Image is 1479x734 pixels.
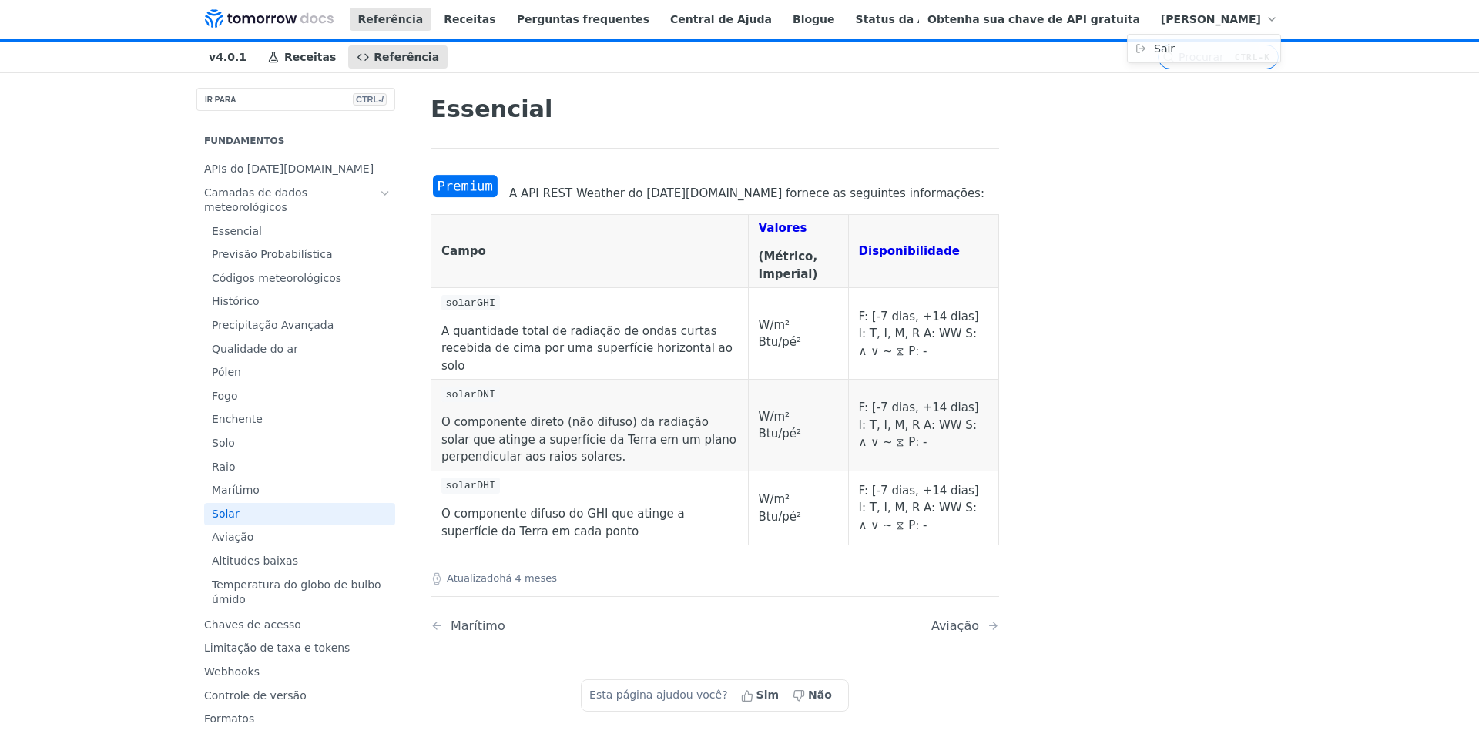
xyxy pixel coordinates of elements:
font: Esta página ajudou você? [589,689,728,701]
nav: Navegação primária [185,42,1158,72]
font: Códigos meteorológicos [212,272,341,284]
font: A API REST Weather do [DATE][DOMAIN_NAME] fornece as seguintes informações: [509,186,984,200]
span: solarGHI [445,297,495,308]
font: Limitação de taxa e tokens [204,642,350,654]
a: Webhooks [196,661,395,684]
font: Referência [374,51,439,63]
button: IR PARACTRL-/ [196,88,395,111]
button: [PERSON_NAME] [1152,8,1286,31]
font: Não [808,689,832,701]
a: Central de Ajuda [662,8,780,31]
font: APIs do [DATE][DOMAIN_NAME] [204,163,374,175]
a: Obtenha sua chave de API gratuita [919,8,1149,31]
font: Essencial [431,96,553,122]
font: O componente direto (não difuso) da radiação solar que atinge a superfície da Terra em um plano p... [441,415,736,464]
font: Receitas [444,13,495,25]
a: Status da API [847,8,947,31]
font: Pólen [212,366,241,378]
font: Btu/pé² [759,335,802,349]
a: Referência [348,45,448,69]
a: Enchente [204,408,395,431]
font: F: [-7 dias, +14 dias] [859,401,979,414]
font: Status da API [856,13,938,25]
a: Chaves de acesso [196,614,395,637]
font: Webhooks [204,665,260,678]
nav: Controles de paginação [431,603,999,649]
a: Histórico [204,290,395,313]
font: A quantidade total de radiação de ondas curtas recebida de cima por uma superfície horizontal ao ... [441,324,733,373]
a: Valores [759,221,807,235]
font: Btu/pé² [759,427,802,441]
a: Receitas [435,8,504,31]
span: solarDNI [445,388,495,400]
font: Central de Ajuda [670,13,772,25]
a: Formatos [196,708,395,731]
a: Aviação [204,526,395,549]
font: Marítimo [451,618,505,633]
a: Precipitação Avançada [204,314,395,337]
font: W/m² [759,410,790,424]
font: Referência [358,13,424,25]
font: Altitudes baixas [212,555,298,567]
a: Solo [204,432,395,455]
a: Qualidade do ar [204,338,395,361]
font: há 4 meses [499,572,557,584]
a: Temperatura do globo de bulbo úmido [204,574,395,612]
a: Controle de versão [196,685,395,708]
button: Não [787,684,840,707]
font: Essencial [212,225,262,237]
a: Marítimo [204,479,395,502]
font: CTRL-/ [356,95,384,104]
font: Aviação [931,618,979,633]
font: Solar [212,508,240,520]
a: Raio [204,456,395,479]
font: IR PARA [205,96,236,104]
font: I: T, I, M, R A: WW S: ∧ ∨ ~ ⧖ P: - [859,418,977,450]
a: Referência [350,8,432,31]
a: Sair [1128,39,1280,59]
a: Limitação de taxa e tokens [196,637,395,660]
a: Blogue [784,8,843,31]
a: Fogo [204,385,395,408]
font: Fundamentos [204,136,284,146]
font: Obtenha sua chave de API gratuita [927,13,1140,25]
font: I: T, I, M, R A: WW S: ∧ ∨ ~ ⧖ P: - [859,501,977,532]
font: Receitas [284,51,336,63]
font: Enchente [212,413,263,425]
a: Camadas de dados meteorológicosOcultar subpáginas para Camadas de Dados Meteorológicos [196,182,395,220]
a: Perguntas frequentes [508,8,658,31]
font: Controle de versão [204,689,307,702]
font: F: [-7 dias, +14 dias] [859,310,979,323]
font: (Métrico, Imperial) [759,250,818,281]
a: Códigos meteorológicos [204,267,395,290]
font: Sair [1154,42,1175,55]
font: Perguntas frequentes [517,13,649,25]
font: W/m² [759,492,790,506]
button: Sim [736,684,787,707]
a: Pólen [204,361,395,384]
a: Disponibilidade [859,244,960,258]
a: Essencial [204,220,395,243]
img: Documentação da API do clima do Tomorrow.io [205,9,334,28]
font: I: T, I, M, R A: WW S: ∧ ∨ ~ ⧖ P: - [859,327,977,358]
font: Temperatura do globo de bulbo úmido [212,578,381,606]
font: Solo [212,437,235,449]
font: Btu/pé² [759,510,802,524]
font: Campo [441,244,486,258]
font: W/m² [759,318,790,332]
font: Aviação [212,531,253,543]
font: Sim [756,689,779,701]
a: Altitudes baixas [204,550,395,573]
font: [PERSON_NAME] [1161,13,1261,25]
font: Atualizado [447,572,499,584]
font: Precipitação Avançada [212,319,334,331]
a: Previsão Probabilística [204,243,395,266]
font: Camadas de dados meteorológicos [204,186,307,214]
button: Ocultar subpáginas para Camadas de Dados Meteorológicos [379,187,391,199]
a: Solar [204,503,395,526]
font: Qualidade do ar [212,343,298,355]
font: Previsão Probabilística [212,248,333,260]
font: Fogo [212,390,238,402]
